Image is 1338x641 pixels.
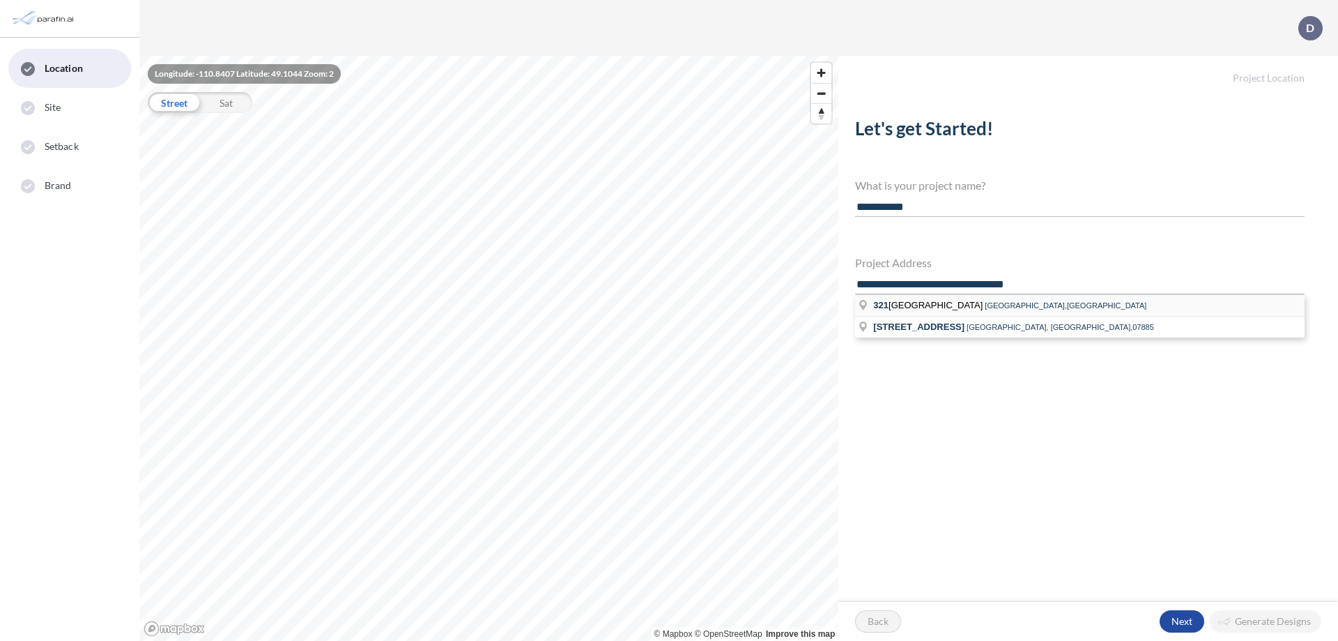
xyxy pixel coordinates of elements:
div: Sat [200,92,252,113]
button: Zoom out [811,83,831,103]
span: 321 [873,300,889,310]
span: [STREET_ADDRESS] [873,322,964,332]
button: Next [1160,610,1204,633]
a: Mapbox homepage [144,621,205,637]
span: Zoom out [811,84,831,103]
div: Street [148,92,200,113]
h4: What is your project name? [855,179,1305,192]
span: Brand [45,179,72,193]
a: Improve this map [766,629,835,639]
span: [GEOGRAPHIC_DATA] [873,300,985,310]
p: Next [1171,614,1192,628]
span: Setback [45,139,79,153]
span: Site [45,100,61,114]
button: Reset bearing to north [811,103,831,123]
h5: Project Location [838,56,1338,84]
span: Reset bearing to north [811,104,831,123]
button: Zoom in [811,63,831,83]
a: Mapbox [654,629,693,639]
span: [GEOGRAPHIC_DATA], [GEOGRAPHIC_DATA],07885 [967,323,1154,331]
h4: Project Address [855,256,1305,269]
img: Parafin [10,6,78,31]
p: D [1306,22,1314,34]
a: OpenStreetMap [695,629,762,639]
canvas: Map [139,56,838,641]
div: Longitude: -110.8407 Latitude: 49.1044 Zoom: 2 [148,64,341,84]
span: [GEOGRAPHIC_DATA],[GEOGRAPHIC_DATA] [985,301,1146,310]
h2: Let's get Started! [855,118,1305,145]
span: Location [45,61,83,75]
